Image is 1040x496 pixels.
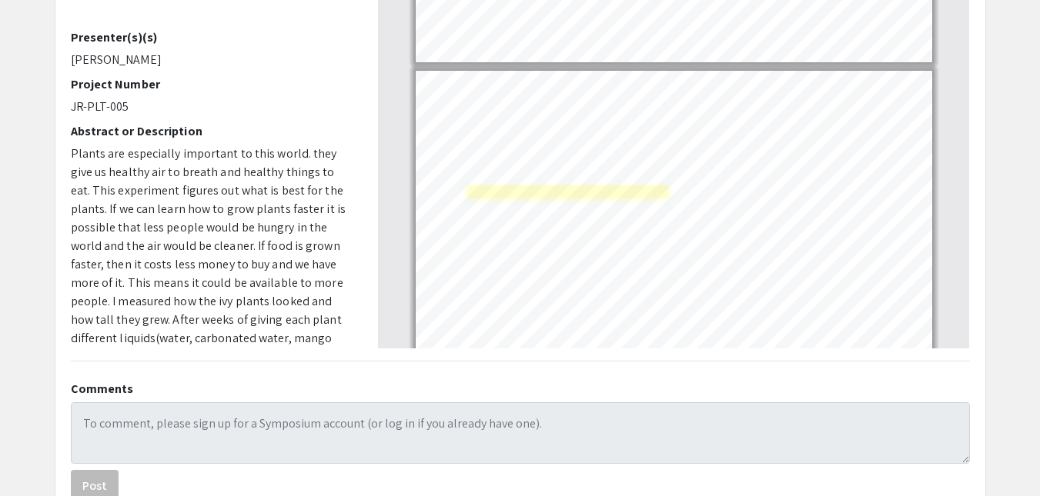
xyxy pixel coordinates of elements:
h2: Project Number [71,77,355,92]
h2: Presenter(s)(s) [71,30,355,45]
a: https://www.mvorganizing.org/which-liquid-will-make-a-plant-grow-faster/ [468,251,860,274]
p: [PERSON_NAME] [71,51,355,69]
h2: Abstract or Description [71,124,355,138]
a: https://www.gardeningknowhow.com/ [468,185,669,198]
a: https://www.ag.ndsu.edu/news/columns/dakota-gardener/dakota-gardener-the-art-and-science-of-water... [468,327,846,350]
h2: Comments [71,381,970,396]
span: Plants are especially important to this world. they give us healthy air to breath and healthy thi... [71,145,346,383]
p: JR-PLT-005 [71,98,355,116]
div: Page 7 [409,64,939,464]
